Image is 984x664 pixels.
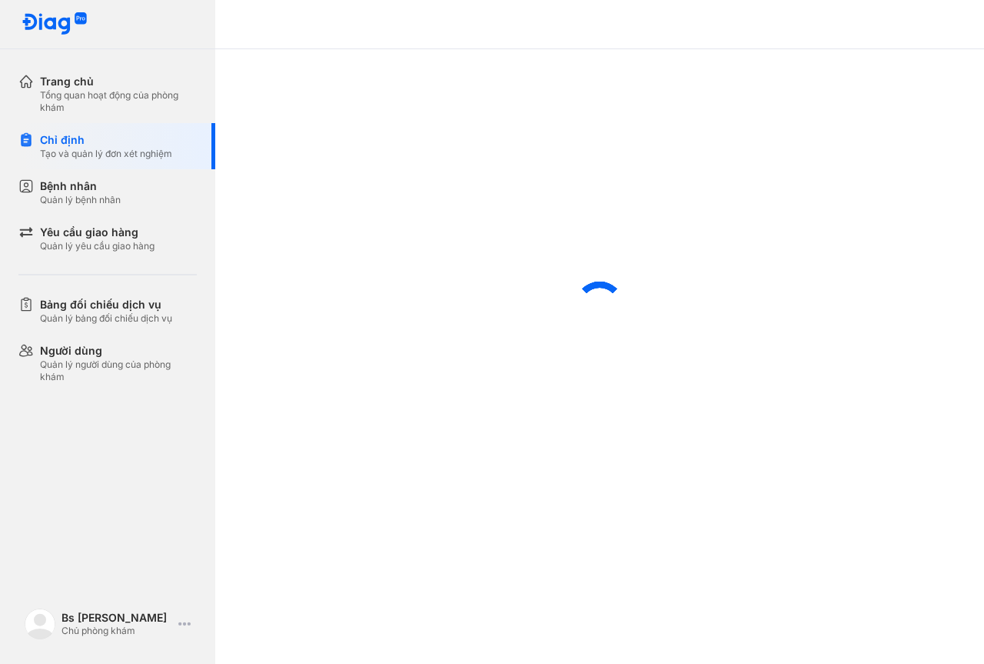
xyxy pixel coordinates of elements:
div: Chỉ định [40,132,172,148]
div: Quản lý người dùng của phòng khám [40,359,197,383]
div: Bệnh nhân [40,179,121,194]
div: Quản lý bảng đối chiếu dịch vụ [40,312,172,325]
img: logo [22,12,88,36]
div: Trang chủ [40,74,197,89]
div: Tổng quan hoạt động của phòng khám [40,89,197,114]
div: Người dùng [40,343,197,359]
div: Quản lý yêu cầu giao hàng [40,240,155,252]
div: Quản lý bệnh nhân [40,194,121,206]
div: Yêu cầu giao hàng [40,225,155,240]
div: Bảng đối chiếu dịch vụ [40,297,172,312]
div: Tạo và quản lý đơn xét nghiệm [40,148,172,160]
img: logo [25,609,55,639]
div: Chủ phòng khám [61,625,172,637]
div: Bs [PERSON_NAME] [61,611,172,625]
